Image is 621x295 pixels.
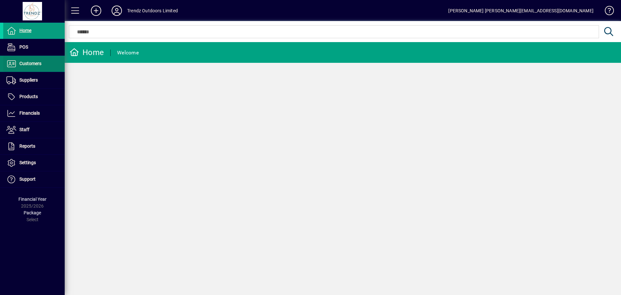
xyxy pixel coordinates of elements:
div: Home [70,47,104,58]
span: Settings [19,160,36,165]
span: Financial Year [18,197,47,202]
a: Customers [3,56,65,72]
span: Home [19,28,31,33]
span: Suppliers [19,77,38,83]
div: Welcome [117,48,139,58]
a: POS [3,39,65,55]
a: Settings [3,155,65,171]
span: Package [24,210,41,215]
div: Trendz Outdoors Limited [127,6,178,16]
a: Suppliers [3,72,65,88]
button: Profile [106,5,127,17]
span: Products [19,94,38,99]
a: Reports [3,138,65,154]
button: Add [86,5,106,17]
span: Financials [19,110,40,116]
a: Staff [3,122,65,138]
a: Financials [3,105,65,121]
span: POS [19,44,28,50]
div: [PERSON_NAME] [PERSON_NAME][EMAIL_ADDRESS][DOMAIN_NAME] [448,6,594,16]
span: Reports [19,143,35,149]
span: Customers [19,61,41,66]
span: Support [19,176,36,182]
a: Support [3,171,65,187]
span: Staff [19,127,29,132]
a: Products [3,89,65,105]
a: Knowledge Base [600,1,613,22]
